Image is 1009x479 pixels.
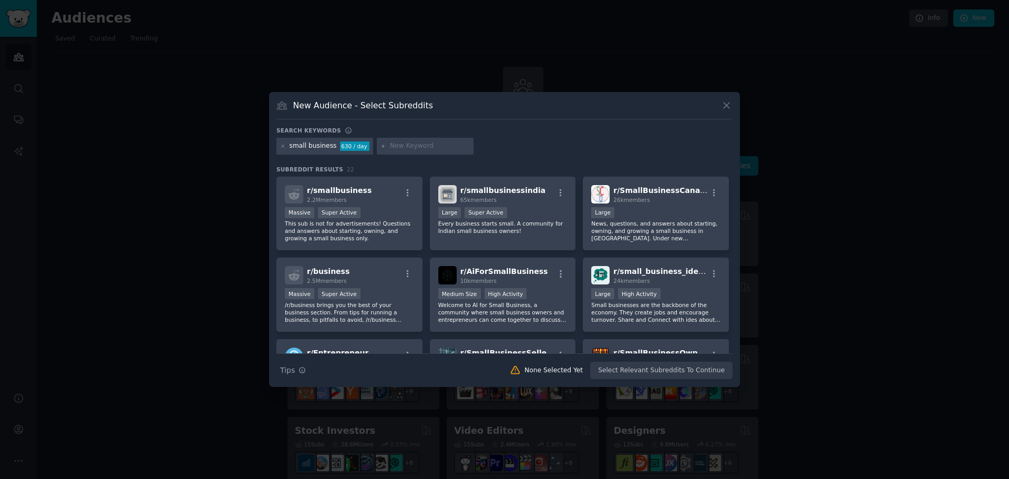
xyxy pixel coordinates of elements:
span: r/ business [307,267,349,276]
span: 26k members [613,197,650,203]
span: 65k members [460,197,497,203]
p: Small businesses are the backbone of the economy. They create jobs and encourage turnover. Share ... [591,301,720,323]
img: smallbusinessindia [438,185,457,203]
div: Massive [285,207,314,218]
span: r/ SmallBusinessOwners [613,349,711,357]
div: small business [290,141,337,151]
span: Tips [280,365,295,376]
h3: New Audience - Select Subreddits [293,100,433,111]
img: AiForSmallBusiness [438,266,457,284]
span: r/ small_business_ideas [613,267,707,276]
div: None Selected Yet [524,366,583,375]
span: Subreddit Results [276,166,343,173]
span: 2.5M members [307,278,347,284]
input: New Keyword [390,141,470,151]
div: 630 / day [340,141,369,151]
div: Massive [285,288,314,299]
div: Super Active [318,288,361,299]
img: Entrepreneur [285,348,303,366]
span: r/ smallbusiness [307,186,372,195]
span: r/ Entrepreneur [307,349,368,357]
span: r/ SmallBusinessSellers [460,349,555,357]
div: Large [591,207,614,218]
span: 22 [347,166,354,172]
span: r/ AiForSmallBusiness [460,267,548,276]
span: r/ smallbusinessindia [460,186,545,195]
p: /r/business brings you the best of your business section. From tips for running a business, to pi... [285,301,414,323]
span: r/ SmallBusinessCanada [613,186,710,195]
p: News, questions, and answers about starting, owning, and growing a small business in [GEOGRAPHIC_... [591,220,720,242]
div: Large [591,288,614,299]
span: 24k members [613,278,650,284]
div: Medium Size [438,288,481,299]
span: 2.2M members [307,197,347,203]
div: Super Active [465,207,507,218]
button: Tips [276,361,310,380]
div: Super Active [318,207,361,218]
img: small_business_ideas [591,266,610,284]
img: SmallBusinessOwners [591,348,610,366]
img: SmallBusinessCanada [591,185,610,203]
div: High Activity [618,288,661,299]
p: Every business starts small. A community for Indian small business owners! [438,220,568,235]
p: This sub is not for advertisements! Questions and answers about starting, owning, and growing a s... [285,220,414,242]
div: Large [438,207,461,218]
p: Welcome to AI for Small Business, a community where small business owners and entrepreneurs can c... [438,301,568,323]
h3: Search keywords [276,127,341,134]
span: 10k members [460,278,497,284]
img: SmallBusinessSellers [438,348,457,366]
div: High Activity [485,288,527,299]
